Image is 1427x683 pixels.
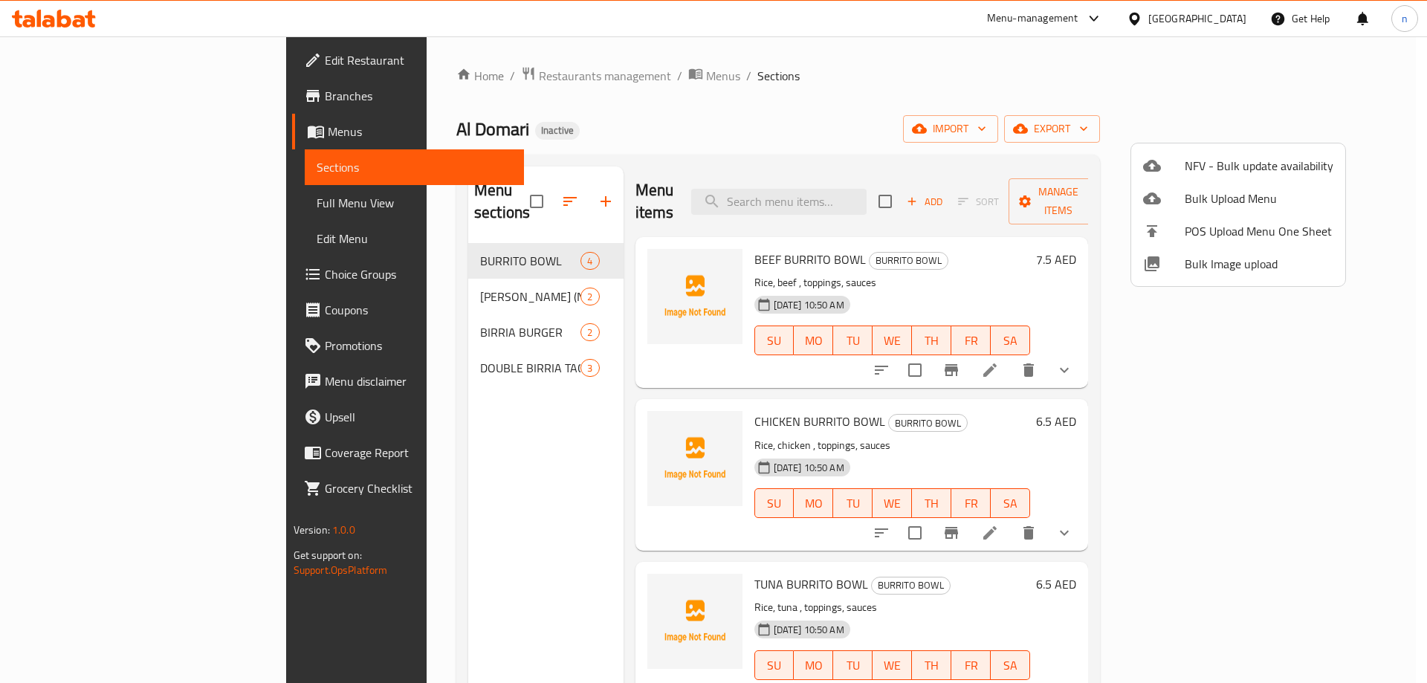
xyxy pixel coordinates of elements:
li: POS Upload Menu One Sheet [1131,215,1345,247]
span: POS Upload Menu One Sheet [1185,222,1333,240]
span: Bulk Upload Menu [1185,190,1333,207]
span: NFV - Bulk update availability [1185,157,1333,175]
li: Upload bulk menu [1131,182,1345,215]
span: Bulk Image upload [1185,255,1333,273]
